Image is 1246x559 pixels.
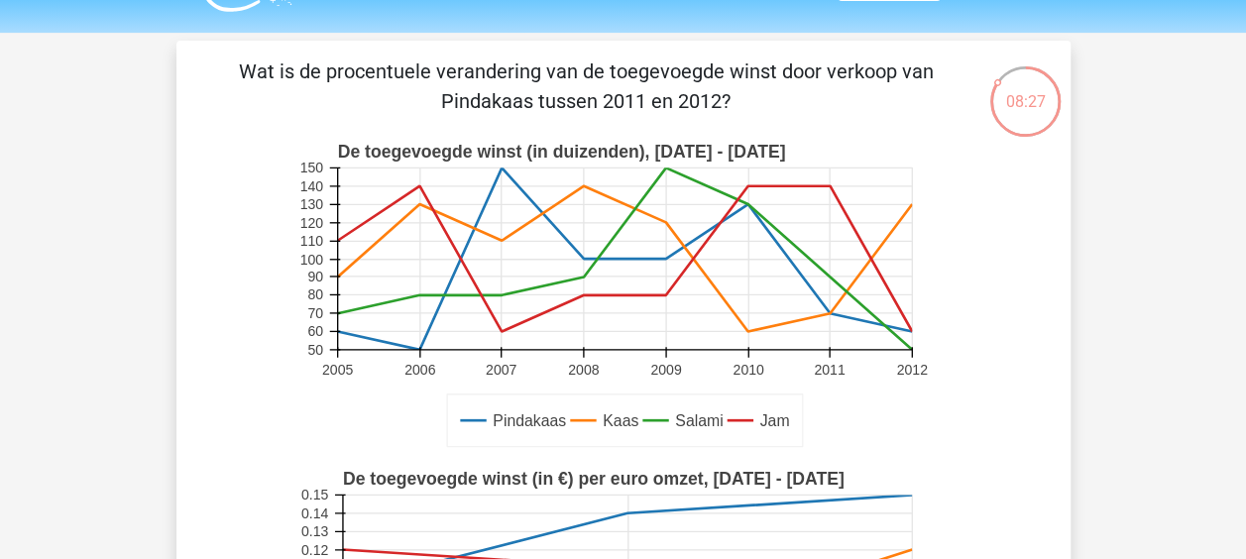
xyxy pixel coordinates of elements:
text: 0.14 [300,505,328,521]
text: 130 [299,196,323,212]
text: Pindakaas [493,412,566,429]
text: Jam [759,412,789,429]
text: 150 [299,160,323,175]
text: 140 [299,178,323,194]
text: 100 [299,252,323,268]
text: 2011 [814,362,845,378]
text: 2012 [896,362,927,378]
text: Salami [675,412,723,429]
text: 0.12 [300,542,328,558]
text: 2010 [733,362,763,378]
text: 80 [307,287,323,303]
text: 90 [307,269,323,284]
text: De toegevoegde winst (in duizenden), [DATE] - [DATE] [337,142,785,162]
text: 60 [307,323,323,339]
text: 110 [299,233,323,249]
text: 2006 [404,362,435,378]
p: Wat is de procentuele verandering van de toegevoegde winst door verkoop van Pindakaas tussen 2011... [208,56,964,116]
text: 0.15 [300,487,328,503]
text: 2005 [321,362,352,378]
text: 2007 [485,362,515,378]
div: 08:27 [988,64,1063,114]
text: 70 [307,305,323,321]
text: 0.13 [300,523,328,539]
text: 120 [299,215,323,231]
text: De toegevoegde winst (in €) per euro omzet, [DATE] - [DATE] [342,469,844,489]
text: 2008 [568,362,599,378]
text: 2009 [650,362,681,378]
text: 50 [307,342,323,358]
text: Kaas [603,412,638,429]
